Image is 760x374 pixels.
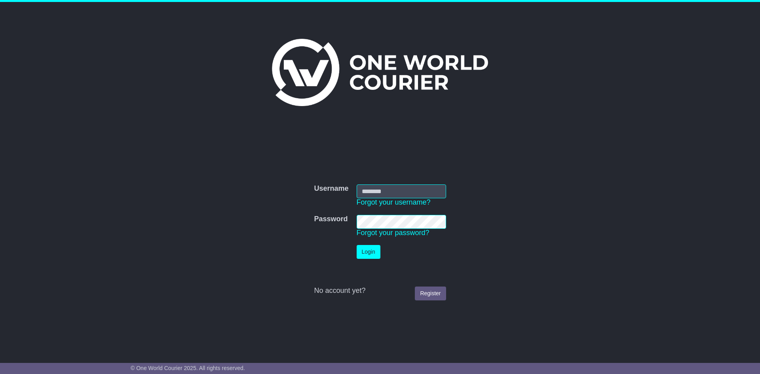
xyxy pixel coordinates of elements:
a: Register [415,287,446,300]
a: Forgot your password? [357,229,429,237]
button: Login [357,245,380,259]
label: Username [314,184,348,193]
a: Forgot your username? [357,198,431,206]
img: One World [272,39,488,106]
div: No account yet? [314,287,446,295]
label: Password [314,215,348,224]
span: © One World Courier 2025. All rights reserved. [131,365,245,371]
